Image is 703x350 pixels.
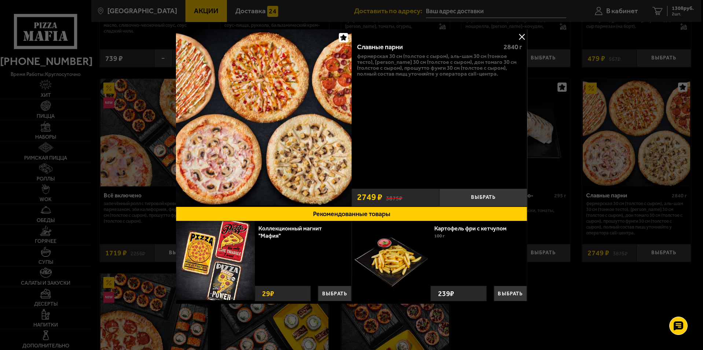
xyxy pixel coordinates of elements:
[494,286,527,301] button: Выбрать
[258,225,322,239] a: Коллекционный магнит "Мафия"
[176,29,352,207] a: Славные парни
[439,189,527,207] button: Выбрать
[176,29,352,205] img: Славные парни
[357,193,382,202] span: 2749 ₽
[434,225,514,232] a: Картофель фри с кетчупом
[386,194,402,201] s: 3875 ₽
[434,233,445,238] span: 100 г
[436,286,456,301] strong: 239 ₽
[260,286,276,301] strong: 29 ₽
[357,53,522,77] p: Фермерская 30 см (толстое с сыром), Аль-Шам 30 см (тонкое тесто), [PERSON_NAME] 30 см (толстое с ...
[176,207,527,222] button: Рекомендованные товары
[318,286,351,301] button: Выбрать
[504,43,522,51] span: 2840 г
[357,43,497,51] div: Славные парни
